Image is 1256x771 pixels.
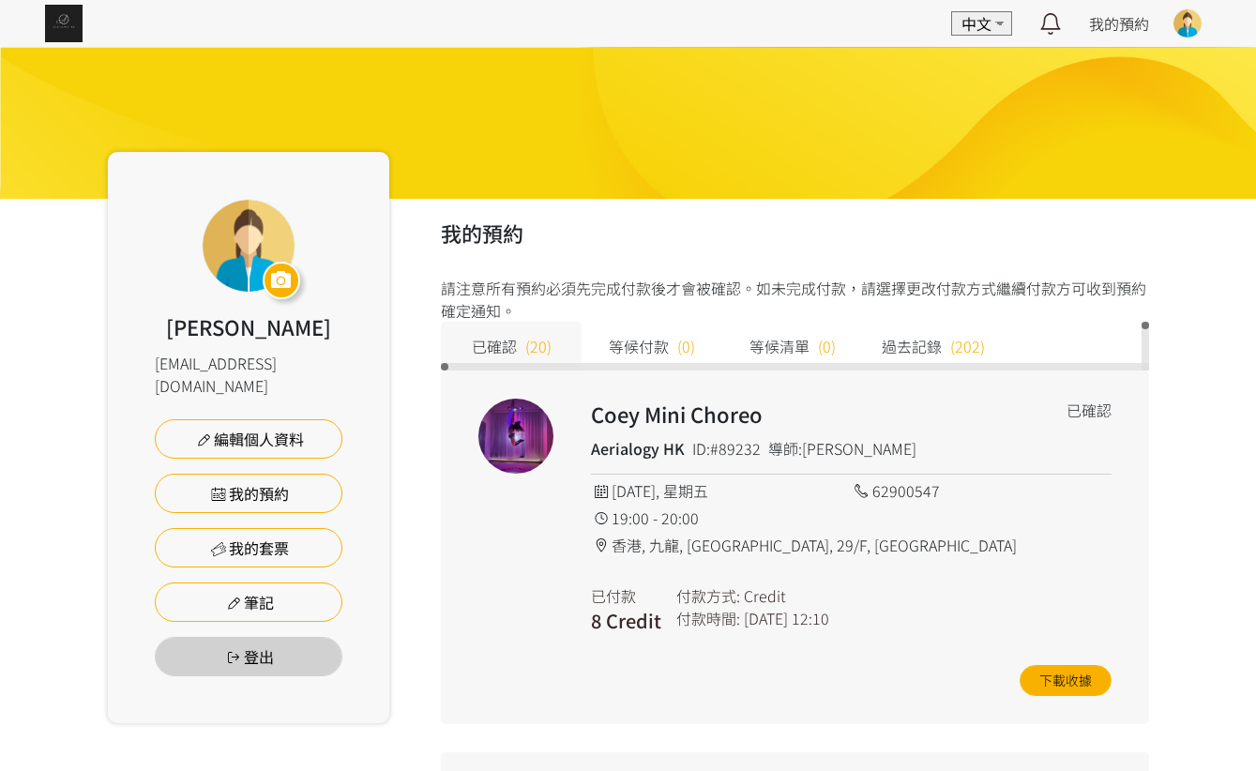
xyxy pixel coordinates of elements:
[155,419,342,459] a: 編輯個人資料
[591,479,851,502] div: [DATE], 星期五
[591,506,851,529] div: 19:00 - 20:00
[155,637,342,676] button: 登出
[525,335,552,357] span: (20)
[612,534,1017,556] span: 香港, 九龍, [GEOGRAPHIC_DATA], 29/F, [GEOGRAPHIC_DATA]
[472,335,517,357] span: 已確認
[1067,399,1112,421] div: 已確認
[609,335,669,357] span: 等候付款
[768,437,916,460] div: 導師:[PERSON_NAME]
[676,607,740,629] div: 付款時間:
[591,607,661,635] h3: 8 Credit
[744,607,829,629] div: [DATE] 12:10
[155,474,342,513] a: 我的預約
[155,582,342,622] a: 筆記
[818,335,836,357] span: (0)
[1089,12,1149,35] a: 我的預約
[45,5,83,42] img: img_61c0148bb0266
[591,399,1007,430] h2: Coey Mini Choreo
[1020,665,1112,696] a: 下載收據
[591,437,685,460] h4: Aerialogy HK
[882,335,942,357] span: 過去記錄
[950,335,985,357] span: (202)
[744,584,786,607] div: Credit
[591,584,661,607] div: 已付款
[166,311,331,342] div: [PERSON_NAME]
[677,335,695,357] span: (0)
[692,437,761,460] div: ID:#89232
[441,218,1149,249] h2: 我的預約
[676,584,740,607] div: 付款方式:
[155,528,342,567] a: 我的套票
[749,335,810,357] span: 等候清單
[155,352,342,397] div: [EMAIL_ADDRESS][DOMAIN_NAME]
